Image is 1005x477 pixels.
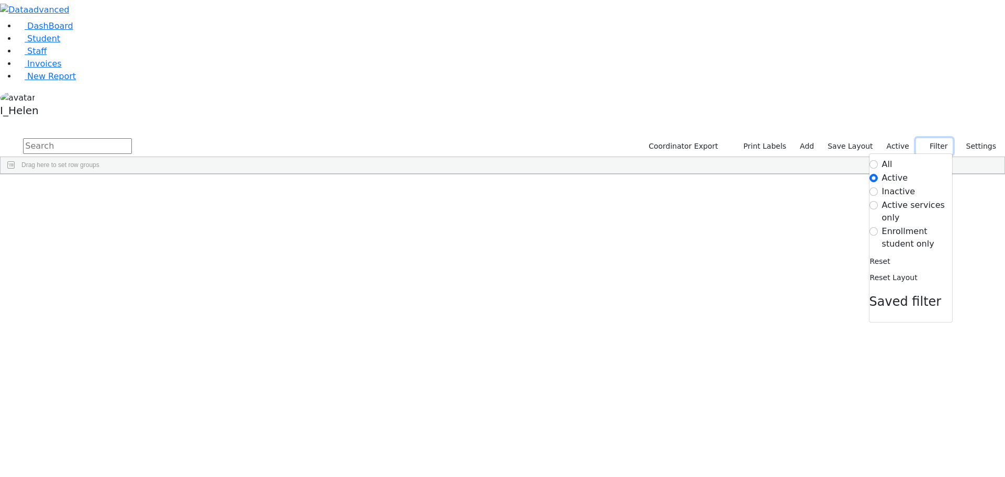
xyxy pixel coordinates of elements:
span: Staff [27,46,47,56]
a: New Report [17,71,76,81]
button: Save Layout [823,138,877,154]
label: Inactive [882,185,915,198]
span: New Report [27,71,76,81]
button: Reset Layout [869,270,918,286]
a: Invoices [17,59,62,69]
a: Add [795,138,819,154]
button: Settings [953,138,1001,154]
button: Print Labels [731,138,791,154]
button: Filter [916,138,953,154]
a: Student [17,34,60,43]
input: Search [23,138,132,154]
input: Active [869,174,878,182]
label: Enrollment student only [882,225,952,250]
span: Invoices [27,59,62,69]
input: All [869,160,878,169]
input: Enrollment student only [869,227,878,236]
a: Staff [17,46,47,56]
label: Active services only [882,199,952,224]
label: All [882,158,892,171]
span: DashBoard [27,21,73,31]
input: Inactive [869,187,878,196]
span: Drag here to set row groups [21,161,99,169]
label: Active [882,172,908,184]
span: Student [27,34,60,43]
label: Active [882,138,914,154]
button: Reset [869,253,891,270]
button: Coordinator Export [642,138,723,154]
input: Active services only [869,201,878,209]
div: Settings [869,153,953,323]
span: Saved filter [869,294,942,309]
a: DashBoard [17,21,73,31]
